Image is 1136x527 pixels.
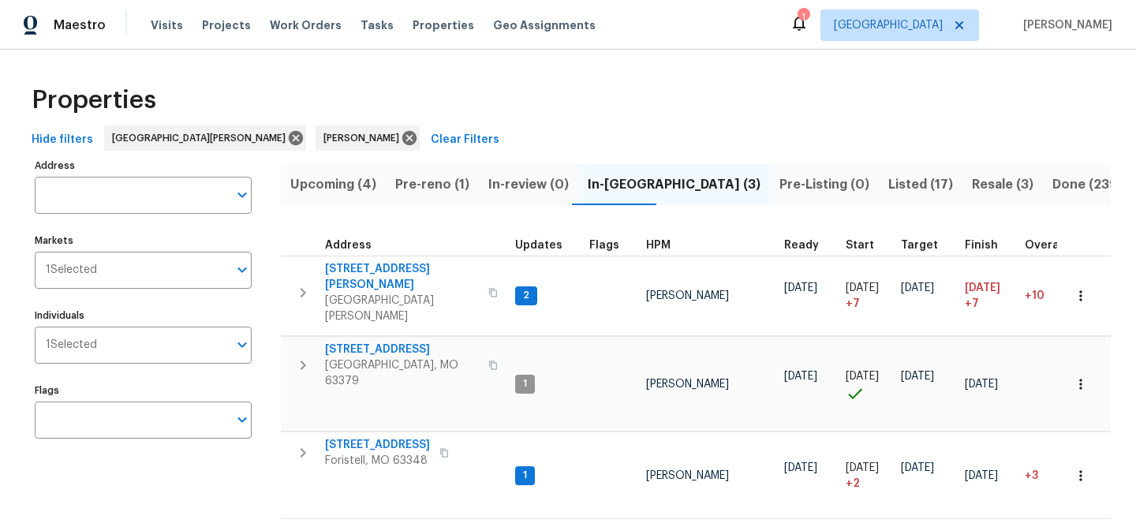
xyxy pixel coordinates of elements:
div: 1 [798,9,809,25]
button: Open [231,259,253,281]
span: Resale (3) [972,174,1033,196]
span: Geo Assignments [493,17,596,33]
span: [DATE] [901,282,934,293]
td: Project started 7 days late [839,256,895,336]
span: Projects [202,17,251,33]
span: Work Orders [270,17,342,33]
span: +3 [1025,470,1038,481]
td: 3 day(s) past target finish date [1018,432,1086,519]
button: Open [231,334,253,356]
span: Foristell, MO 63348 [325,453,430,469]
span: [DATE] [846,282,879,293]
span: Maestro [54,17,106,33]
div: Target renovation project end date [901,240,952,251]
span: [DATE] [846,371,879,382]
span: Start [846,240,874,251]
div: Actual renovation start date [846,240,888,251]
span: [PERSON_NAME] [646,470,729,481]
td: 10 day(s) past target finish date [1018,256,1086,336]
span: Visits [151,17,183,33]
span: [DATE] [846,462,879,473]
button: Open [231,184,253,206]
button: Clear Filters [424,125,506,155]
span: 1 Selected [46,338,97,352]
div: [GEOGRAPHIC_DATA][PERSON_NAME] [104,125,306,151]
span: [STREET_ADDRESS][PERSON_NAME] [325,261,479,293]
span: Clear Filters [431,130,499,150]
span: +10 [1025,290,1044,301]
span: In-review (0) [488,174,569,196]
label: Individuals [35,311,252,320]
span: Tasks [361,20,394,31]
span: [PERSON_NAME] [323,130,405,146]
span: 2 [517,289,536,302]
span: 1 Selected [46,263,97,277]
span: [DATE] [784,371,817,382]
span: [DATE] [901,462,934,473]
span: [PERSON_NAME] [646,379,729,390]
span: Address [325,240,372,251]
span: Flags [589,240,619,251]
span: Overall [1025,240,1066,251]
span: [PERSON_NAME] [1017,17,1112,33]
div: Earliest renovation start date (first business day after COE or Checkout) [784,240,833,251]
span: Finish [965,240,998,251]
button: Open [231,409,253,431]
span: Listed (17) [888,174,953,196]
span: Ready [784,240,819,251]
label: Flags [35,386,252,395]
span: [GEOGRAPHIC_DATA] [834,17,943,33]
span: Properties [32,92,156,108]
button: Hide filters [25,125,99,155]
div: Projected renovation finish date [965,240,1012,251]
span: [DATE] [784,282,817,293]
span: + 7 [846,296,860,312]
span: [DATE] [965,282,1000,293]
span: Updates [515,240,562,251]
span: [DATE] [965,379,998,390]
div: [PERSON_NAME] [316,125,420,151]
span: Hide filters [32,130,93,150]
span: 1 [517,469,533,482]
span: Properties [413,17,474,33]
span: Done (239) [1052,174,1123,196]
span: [DATE] [784,462,817,473]
span: Target [901,240,938,251]
label: Address [35,161,252,170]
td: Project started 2 days late [839,432,895,519]
span: 1 [517,377,533,391]
span: + 2 [846,476,860,491]
span: Pre-Listing (0) [779,174,869,196]
span: [GEOGRAPHIC_DATA], MO 63379 [325,357,479,389]
span: [GEOGRAPHIC_DATA][PERSON_NAME] [112,130,292,146]
span: Pre-reno (1) [395,174,469,196]
span: [DATE] [965,470,998,481]
span: [STREET_ADDRESS] [325,437,430,453]
label: Markets [35,236,252,245]
span: +7 [965,296,979,312]
div: Days past target finish date [1025,240,1080,251]
span: [PERSON_NAME] [646,290,729,301]
span: Upcoming (4) [290,174,376,196]
span: [STREET_ADDRESS] [325,342,479,357]
td: Project started on time [839,337,895,432]
span: [GEOGRAPHIC_DATA][PERSON_NAME] [325,293,479,324]
span: [DATE] [901,371,934,382]
span: HPM [646,240,671,251]
span: In-[GEOGRAPHIC_DATA] (3) [588,174,760,196]
td: Scheduled to finish 7 day(s) late [958,256,1018,336]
